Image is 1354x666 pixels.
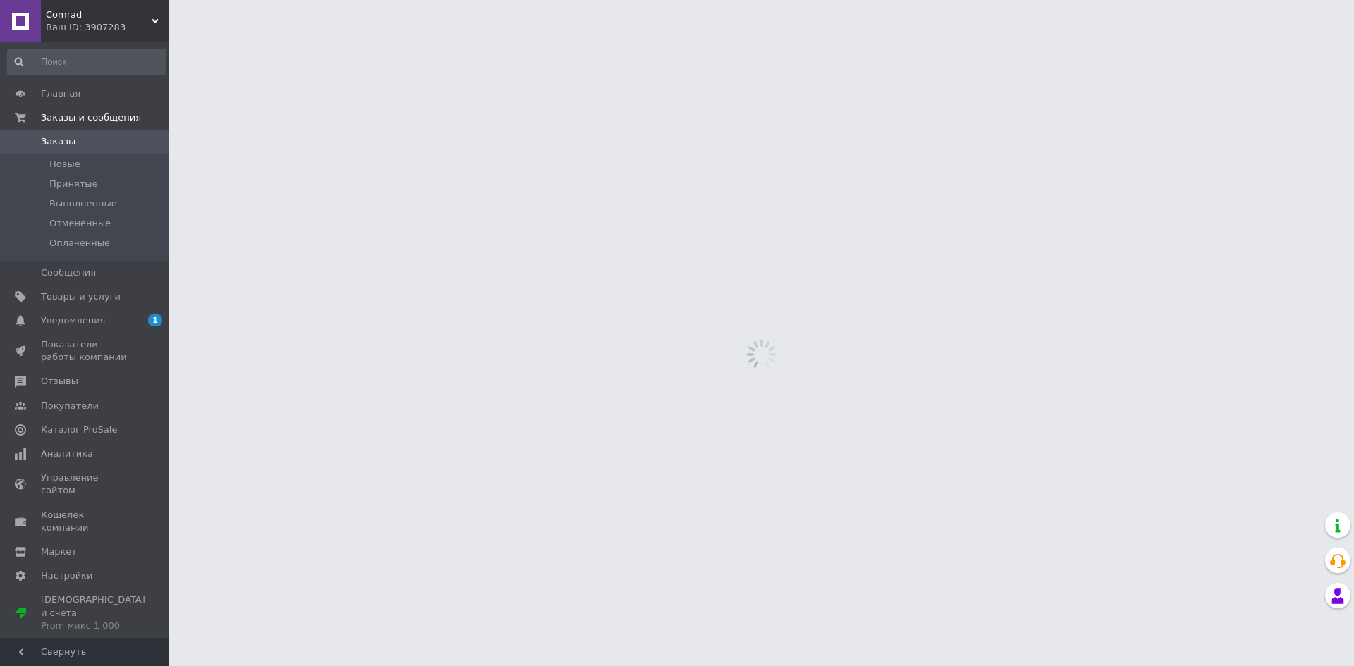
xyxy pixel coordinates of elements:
[41,266,96,279] span: Сообщения
[41,569,92,582] span: Настройки
[41,375,78,388] span: Отзывы
[49,158,80,171] span: Новые
[41,290,121,303] span: Товары и услуги
[7,49,166,75] input: Поиск
[41,619,145,632] div: Prom микс 1 000
[41,338,130,364] span: Показатели работы компании
[148,314,162,326] span: 1
[41,593,145,632] span: [DEMOGRAPHIC_DATA] и счета
[41,314,105,327] span: Уведомления
[49,178,98,190] span: Принятые
[46,21,169,34] div: Ваш ID: 3907283
[46,8,152,21] span: Comrad
[41,545,77,558] span: Маркет
[41,509,130,534] span: Кошелек компании
[49,197,117,210] span: Выполненные
[743,335,781,374] img: spinner_grey-bg-hcd09dd2d8f1a785e3413b09b97f8118e7.gif
[41,111,141,124] span: Заказы и сообщения
[41,87,80,100] span: Главная
[41,424,117,436] span: Каталог ProSale
[41,400,99,412] span: Покупатели
[41,135,75,148] span: Заказы
[49,217,111,230] span: Отмененные
[49,237,110,249] span: Оплаченные
[41,448,93,460] span: Аналитика
[41,471,130,497] span: Управление сайтом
